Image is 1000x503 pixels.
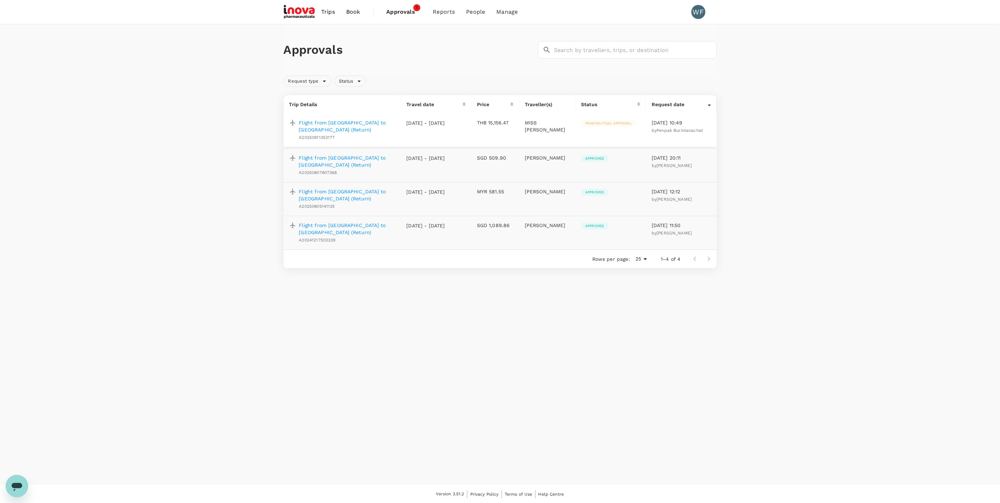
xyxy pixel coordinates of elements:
span: [PERSON_NAME] [657,231,692,236]
h1: Approvals [284,43,535,57]
p: MISS [PERSON_NAME] [525,119,570,133]
a: Terms of Use [505,490,533,498]
div: 25 [633,254,650,264]
p: Traveller(s) [525,101,570,108]
span: [PERSON_NAME] [657,163,692,168]
div: WF [691,5,705,19]
img: iNova Pharmaceuticals [284,4,316,20]
p: SGD 509.90 [477,154,514,161]
a: Flight from [GEOGRAPHIC_DATA] to [GEOGRAPHIC_DATA] (Return) [299,222,395,236]
span: by [652,163,692,168]
a: Flight from [GEOGRAPHIC_DATA] to [GEOGRAPHIC_DATA] (Return) [299,188,395,202]
p: 1–4 of 4 [661,256,680,263]
a: Privacy Policy [470,490,499,498]
p: [PERSON_NAME] [525,154,570,161]
p: [DATE] - [DATE] [406,222,445,229]
span: Version 3.51.2 [436,491,464,498]
span: Privacy Policy [470,492,499,497]
span: Penpak Burintanachat [657,128,703,133]
div: Status [581,101,637,108]
a: Help Centre [538,490,564,498]
span: Help Centre [538,492,564,497]
iframe: Button to launch messaging window [6,475,28,497]
span: by [652,197,692,202]
div: Travel date [406,101,462,108]
span: Approved [581,156,608,161]
span: Request type [284,78,323,85]
p: THB 15,156.47 [477,119,514,126]
span: Terms of Use [505,492,533,497]
span: People [466,8,485,16]
p: [DATE] - [DATE] [406,188,445,195]
span: A20250807807368 [299,170,337,175]
p: [DATE] - [DATE] [406,155,445,162]
a: Flight from [GEOGRAPHIC_DATA] to [GEOGRAPHIC_DATA] (Return) [299,154,395,168]
span: [PERSON_NAME] [657,197,692,202]
div: Request date [652,101,708,108]
p: MYR 581.55 [477,188,514,195]
span: 1 [413,4,420,11]
p: [DATE] 20:11 [652,154,711,161]
span: Approved [581,224,608,228]
input: Search by travellers, trips, or destination [554,41,717,59]
p: SGD 1,089.86 [477,222,514,229]
span: by [652,128,703,133]
span: Manage [496,8,518,16]
span: A20241217503339 [299,238,336,243]
span: A20250911353177 [299,135,335,140]
a: Flight from [GEOGRAPHIC_DATA] to [GEOGRAPHIC_DATA] (Return) [299,119,395,133]
span: Trips [321,8,335,16]
div: Request type [284,76,332,87]
p: [DATE] - [DATE] [406,120,445,127]
span: Book [346,8,360,16]
p: [PERSON_NAME] [525,188,570,195]
p: [DATE] 11:50 [652,222,711,229]
span: Reports [433,8,455,16]
span: Approvals [387,8,422,16]
p: Trip Details [289,101,395,108]
p: [PERSON_NAME] [525,222,570,229]
span: Status [335,78,357,85]
span: Approved [581,190,608,195]
p: [DATE] 12:12 [652,188,711,195]
p: Rows per page: [592,256,630,263]
div: Price [477,101,510,108]
p: [DATE] 10:49 [652,119,711,126]
span: by [652,231,692,236]
div: Status [334,76,366,87]
span: A20250805141135 [299,204,335,209]
span: Pending final approval [581,121,636,126]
